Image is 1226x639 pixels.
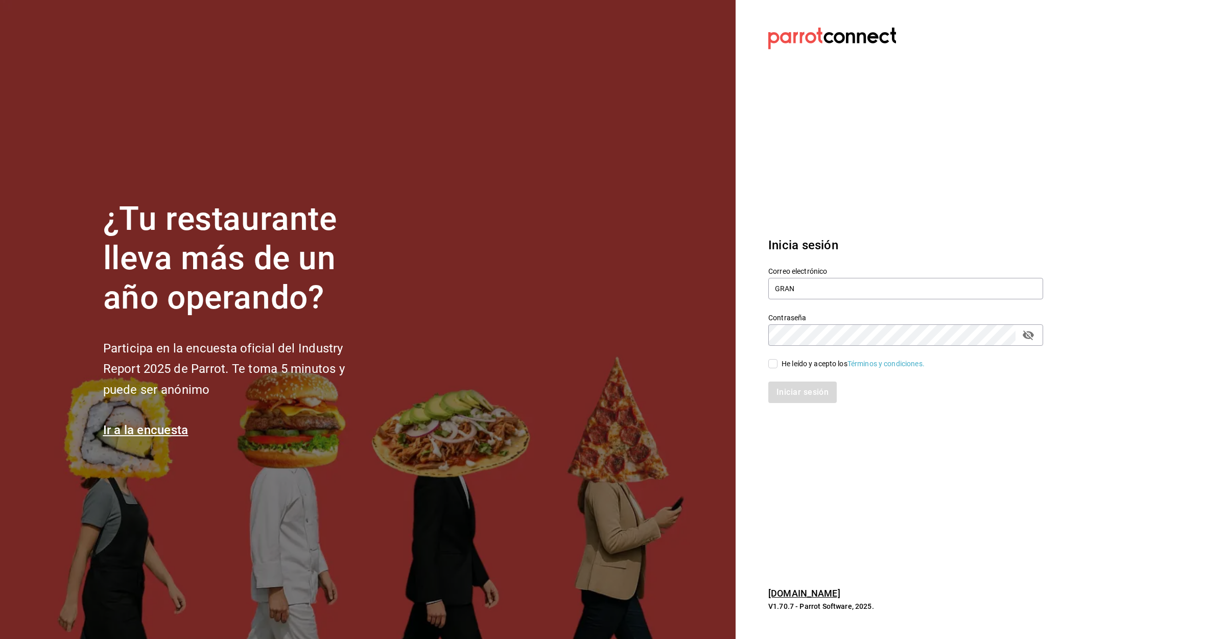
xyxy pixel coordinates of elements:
h1: ¿Tu restaurante lleva más de un año operando? [103,200,379,317]
a: Términos y condiciones. [847,360,925,368]
label: Contraseña [768,314,1043,321]
div: He leído y acepto los [782,359,925,369]
button: passwordField [1020,326,1037,344]
h3: Inicia sesión [768,236,1043,254]
p: V1.70.7 - Parrot Software, 2025. [768,601,1043,611]
a: Ir a la encuesta [103,423,188,437]
label: Correo electrónico [768,268,1043,275]
h2: Participa en la encuesta oficial del Industry Report 2025 de Parrot. Te toma 5 minutos y puede se... [103,338,379,400]
input: Ingresa tu correo electrónico [768,278,1043,299]
a: [DOMAIN_NAME] [768,588,840,599]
